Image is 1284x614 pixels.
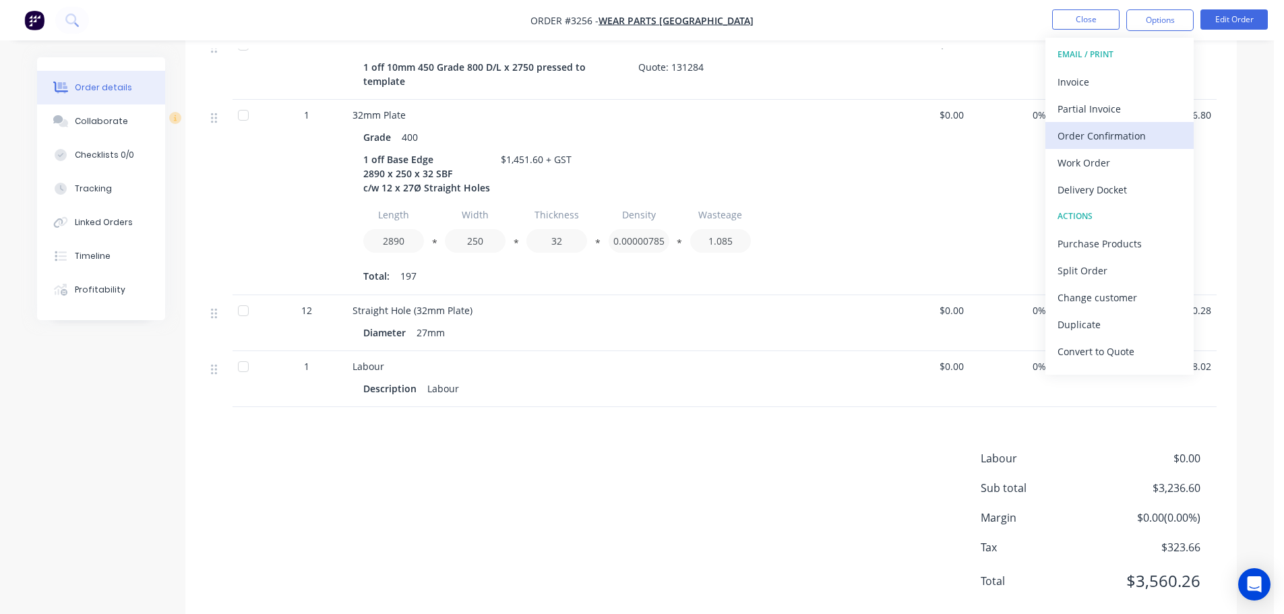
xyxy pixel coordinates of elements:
div: Split Order [1058,261,1182,280]
div: 1 off 10mm 450 Grade 800 D/L x 2750 pressed to template [363,57,633,91]
img: Factory [24,10,44,30]
div: Open Intercom Messenger [1238,568,1271,601]
button: Change customer [1045,284,1194,311]
div: Timeline [75,250,111,262]
input: Label [690,203,751,226]
div: Order details [75,82,132,94]
span: 0% [975,359,1047,373]
button: Close [1052,9,1120,30]
span: $0.00 [1101,450,1200,466]
button: Profitability [37,273,165,307]
span: $323.66 [1101,539,1200,555]
button: Order details [37,71,165,104]
div: Invoice [1058,72,1182,92]
span: $0.00 [892,303,964,317]
span: Labour [981,450,1101,466]
input: Label [445,203,506,226]
input: Value [363,229,424,253]
div: EMAIL / PRINT [1058,46,1182,63]
span: $0.00 ( 0.00 %) [1101,510,1200,526]
span: Margin [981,510,1101,526]
span: 1 [304,359,309,373]
span: Outside Services [353,38,428,51]
div: Partial Invoice [1058,99,1182,119]
button: Archive [1045,365,1194,392]
button: Checklists 0/0 [37,138,165,172]
button: Order Confirmation [1045,122,1194,149]
div: Order Confirmation [1058,126,1182,146]
button: ACTIONS [1045,203,1194,230]
span: Straight Hole (32mm Plate) [353,304,472,317]
div: Checklists 0/0 [75,149,134,161]
input: Value [445,229,506,253]
span: Total: [363,269,390,283]
div: Diameter [363,323,411,342]
span: 0% [975,108,1047,122]
span: 1 [304,108,309,122]
div: Description [363,379,422,398]
div: Collaborate [75,115,128,127]
button: Timeline [37,239,165,273]
button: Collaborate [37,104,165,138]
span: $0.00 [892,359,964,373]
div: Labour [422,379,464,398]
span: 12 [301,303,312,317]
div: Tracking [75,183,112,195]
span: Labour [353,360,384,373]
span: 32mm Plate [353,109,406,121]
button: Purchase Products [1045,230,1194,257]
div: Convert to Quote [1058,342,1182,361]
input: Label [363,203,424,226]
div: Duplicate [1058,315,1182,334]
div: Work Order [1058,153,1182,173]
button: Linked Orders [37,206,165,239]
button: Duplicate [1045,311,1194,338]
button: Convert to Quote [1045,338,1194,365]
div: Quote: 131284 [633,57,709,77]
span: $3,236.60 [1101,480,1200,496]
button: Split Order [1045,257,1194,284]
span: Sub total [981,480,1101,496]
div: Linked Orders [75,216,133,228]
div: Delivery Docket [1058,180,1182,199]
input: Label [609,203,669,226]
div: Profitability [75,284,125,296]
button: Work Order [1045,149,1194,176]
div: ACTIONS [1058,208,1182,225]
div: Grade [363,127,396,147]
button: Options [1126,9,1194,31]
button: Partial Invoice [1045,95,1194,122]
input: Label [526,203,587,226]
div: 400 [396,127,423,147]
input: Value [526,229,587,253]
button: Delivery Docket [1045,176,1194,203]
div: 27mm [411,323,450,342]
div: Purchase Products [1058,234,1182,253]
a: Wear Parts [GEOGRAPHIC_DATA] [599,14,754,27]
span: Tax [981,539,1101,555]
span: $3,560.26 [1101,569,1200,593]
span: Total [981,573,1101,589]
button: Tracking [37,172,165,206]
button: Edit Order [1200,9,1268,30]
div: Archive [1058,369,1182,388]
div: Change customer [1058,288,1182,307]
button: EMAIL / PRINT [1045,41,1194,68]
span: $0.00 [892,108,964,122]
span: 197 [400,269,417,283]
span: Order #3256 - [530,14,599,27]
div: 1 off Base Edge 2890 x 250 x 32 SBF c/w 12 x 27Ø Straight Holes [363,150,495,197]
button: Invoice [1045,68,1194,95]
span: 0% [975,303,1047,317]
div: $1,451.60 + GST [495,150,577,169]
input: Value [609,229,669,253]
input: Value [690,229,751,253]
